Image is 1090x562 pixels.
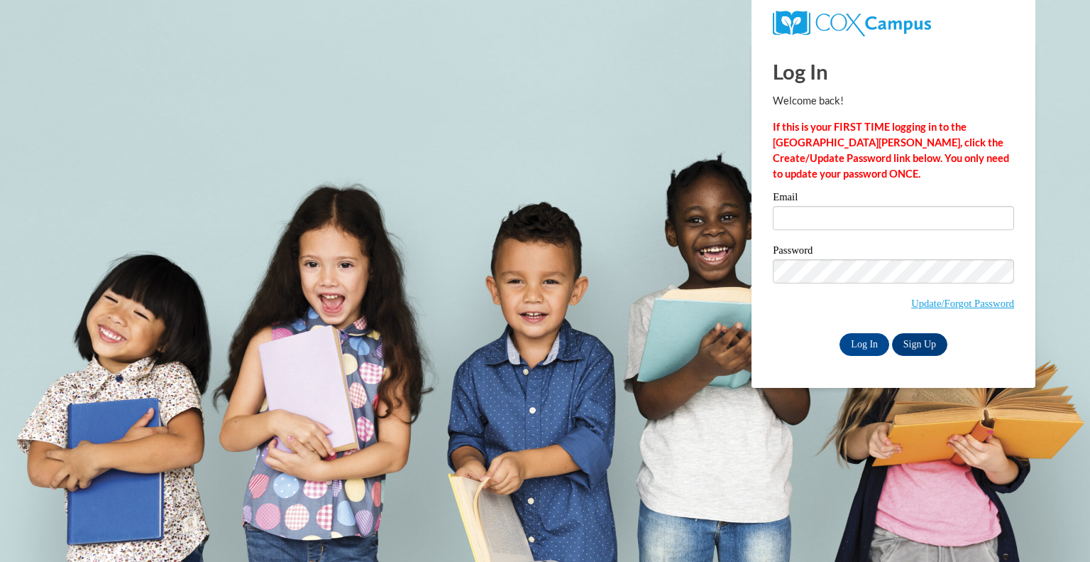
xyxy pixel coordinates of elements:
a: Sign Up [892,333,947,356]
a: Update/Forgot Password [911,298,1014,309]
h1: Log In [773,57,1014,86]
a: COX Campus [773,16,931,28]
label: Email [773,192,1014,206]
strong: If this is your FIRST TIME logging in to the [GEOGRAPHIC_DATA][PERSON_NAME], click the Create/Upd... [773,121,1009,180]
p: Welcome back! [773,93,1014,109]
input: Log In [839,333,889,356]
label: Password [773,245,1014,259]
img: COX Campus [773,11,931,36]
